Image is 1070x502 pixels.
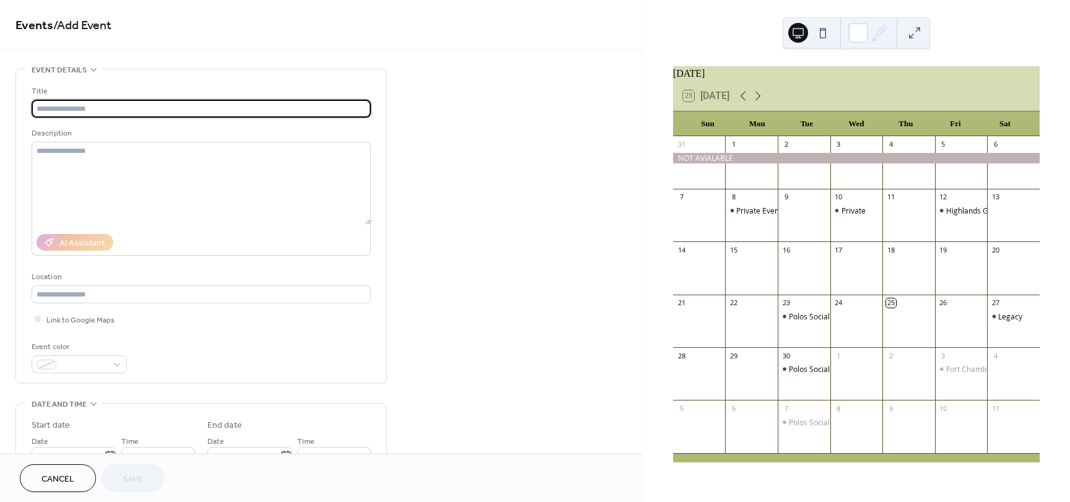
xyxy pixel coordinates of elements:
div: 28 [677,351,686,360]
div: Mon [733,111,782,136]
div: 7 [677,193,686,202]
div: Fort Chamber of Commerce [935,364,988,374]
div: Highlands Golf Club [946,206,1014,216]
div: Tue [782,111,832,136]
span: / Add Event [53,14,111,38]
div: 1 [729,140,738,149]
div: 31 [677,140,686,149]
div: Fri [931,111,980,136]
div: 8 [834,404,843,413]
div: Private Event [725,206,778,216]
div: Private Event [736,206,781,216]
div: Legacy [998,311,1022,322]
div: 23 [781,298,791,308]
div: 16 [781,245,791,254]
div: 9 [886,404,895,413]
div: 11 [991,404,1000,413]
div: 25 [886,298,895,308]
div: 19 [939,245,948,254]
span: Link to Google Maps [46,314,115,327]
div: 11 [886,193,895,202]
div: Wed [832,111,881,136]
span: Date [32,435,48,448]
div: NOT AVIALABLE [673,153,1040,163]
div: 15 [729,245,738,254]
div: 5 [677,404,686,413]
div: 12 [939,193,948,202]
div: 6 [991,140,1000,149]
div: 7 [781,404,791,413]
div: Private [842,206,866,216]
div: 2 [886,351,895,360]
div: 4 [991,351,1000,360]
div: 5 [939,140,948,149]
div: Legacy [987,311,1040,322]
div: Polos Social Lounge [789,364,857,374]
div: Fort Chamber of Commerce [946,364,1043,374]
span: Date and time [32,398,87,411]
div: 6 [729,404,738,413]
div: Polos Social Lounge [778,364,830,374]
div: Description [32,127,368,140]
div: 14 [677,245,686,254]
div: 21 [677,298,686,308]
span: Time [297,435,315,448]
div: 18 [886,245,895,254]
span: Event details [32,64,87,77]
div: Sat [980,111,1030,136]
div: 8 [729,193,738,202]
div: 9 [781,193,791,202]
a: Events [15,14,53,38]
div: 24 [834,298,843,308]
div: 2 [781,140,791,149]
div: Thu [881,111,931,136]
div: Title [32,85,368,98]
div: 10 [939,404,948,413]
div: Private [830,206,883,216]
div: 29 [729,351,738,360]
div: 26 [939,298,948,308]
div: 10 [834,193,843,202]
div: Location [32,270,368,283]
div: Start date [32,419,70,432]
div: 3 [834,140,843,149]
div: End date [207,419,242,432]
div: 3 [939,351,948,360]
span: Date [207,435,224,448]
button: Cancel [20,464,96,492]
div: 4 [886,140,895,149]
div: Polos Social Lounge [778,311,830,322]
div: Sun [683,111,733,136]
div: Polos Social Lounge [789,417,857,428]
div: 1 [834,351,843,360]
div: Polos Social Lounge [778,417,830,428]
div: 27 [991,298,1000,308]
div: 30 [781,351,791,360]
div: 17 [834,245,843,254]
span: Cancel [41,473,74,486]
div: 13 [991,193,1000,202]
div: Highlands Golf Club [935,206,988,216]
div: 22 [729,298,738,308]
div: Event color [32,340,124,353]
div: [DATE] [673,66,1040,81]
div: Polos Social Lounge [789,311,857,322]
div: 20 [991,245,1000,254]
span: Time [121,435,139,448]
